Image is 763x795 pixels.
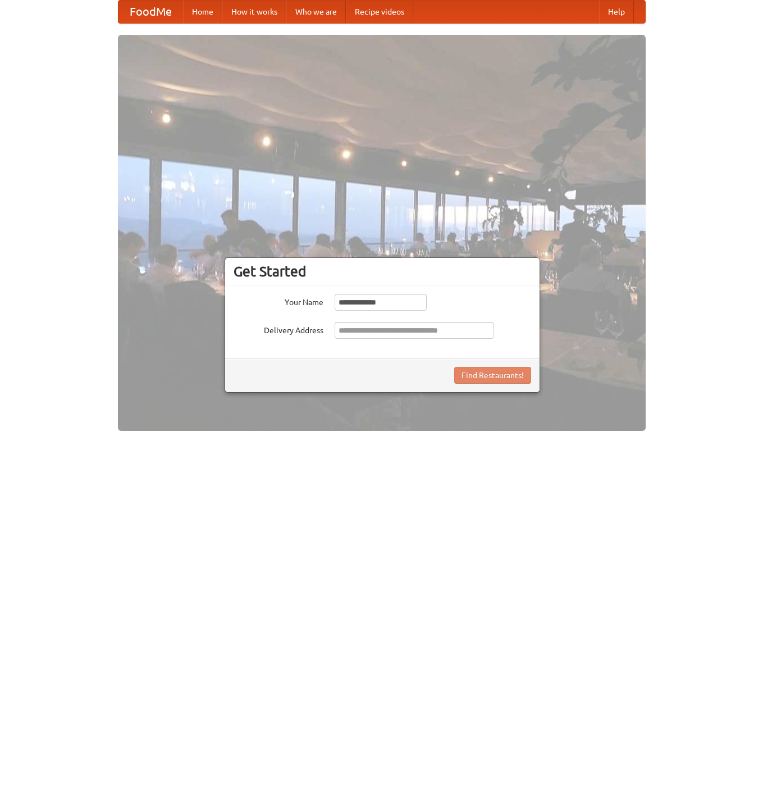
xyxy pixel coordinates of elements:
[599,1,634,23] a: Help
[454,367,531,384] button: Find Restaurants!
[222,1,286,23] a: How it works
[234,322,323,336] label: Delivery Address
[286,1,346,23] a: Who we are
[183,1,222,23] a: Home
[118,1,183,23] a: FoodMe
[346,1,413,23] a: Recipe videos
[234,294,323,308] label: Your Name
[234,263,531,280] h3: Get Started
